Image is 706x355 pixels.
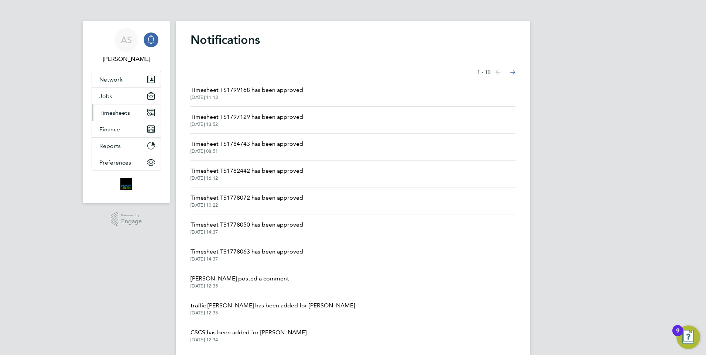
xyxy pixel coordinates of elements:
h1: Notifications [191,32,515,47]
button: Network [92,71,161,87]
span: Timesheet TS1799168 has been approved [191,86,303,94]
a: Timesheet TS1778050 has been approved[DATE] 14:37 [191,220,303,235]
span: traffic [PERSON_NAME] has been added for [PERSON_NAME] [191,301,355,310]
span: Jobs [99,93,112,100]
a: CSCS has been added for [PERSON_NAME][DATE] 12:34 [191,328,306,343]
span: Timesheet TS1778050 has been approved [191,220,303,229]
span: Engage [121,218,142,225]
button: Finance [92,121,161,137]
span: [DATE] 10:22 [191,202,303,208]
span: Timesheet TS1784743 has been approved [191,139,303,148]
span: Preferences [99,159,131,166]
a: traffic [PERSON_NAME] has been added for [PERSON_NAME][DATE] 12:35 [191,301,355,316]
a: [PERSON_NAME] posted a comment[DATE] 12:35 [191,274,289,289]
span: Timesheet TS1778063 has been approved [191,247,303,256]
a: Go to home page [92,178,161,190]
span: Timesheet TS1797129 has been approved [191,113,303,121]
span: Alex Surfleet [92,55,161,63]
span: AS [121,35,132,45]
a: AS[PERSON_NAME] [92,28,161,63]
a: Timesheet TS1778063 has been approved[DATE] 14:37 [191,247,303,262]
span: [DATE] 14:37 [191,256,303,262]
div: 9 [676,331,679,340]
span: Timesheets [99,109,130,116]
button: Jobs [92,88,161,104]
span: [DATE] 13:52 [191,121,303,127]
span: CSCS has been added for [PERSON_NAME] [191,328,306,337]
span: [DATE] 12:34 [191,337,306,343]
a: Timesheet TS1778072 has been approved[DATE] 10:22 [191,193,303,208]
span: [DATE] 16:12 [191,175,303,181]
a: Timesheet TS1799168 has been approved[DATE] 11:13 [191,86,303,100]
span: 1 - 10 [477,69,491,76]
span: Reports [99,142,121,149]
span: [DATE] 14:37 [191,229,303,235]
span: [DATE] 12:35 [191,283,289,289]
span: [PERSON_NAME] posted a comment [191,274,289,283]
button: Preferences [92,154,161,170]
nav: Main navigation [83,21,170,203]
span: Timesheet TS1782442 has been approved [191,166,303,175]
a: Timesheet TS1782442 has been approved[DATE] 16:12 [191,166,303,181]
img: bromak-logo-retina.png [120,178,132,190]
span: Finance [99,126,120,133]
nav: Select page of notifications list [477,65,515,80]
button: Reports [92,138,161,154]
button: Timesheets [92,104,161,121]
a: Powered byEngage [111,212,142,226]
button: Open Resource Center, 9 new notifications [676,325,700,349]
span: Network [99,76,123,83]
span: [DATE] 12:35 [191,310,355,316]
a: Timesheet TS1784743 has been approved[DATE] 08:51 [191,139,303,154]
span: Powered by [121,212,142,218]
span: [DATE] 08:51 [191,148,303,154]
span: [DATE] 11:13 [191,94,303,100]
a: Timesheet TS1797129 has been approved[DATE] 13:52 [191,113,303,127]
span: Timesheet TS1778072 has been approved [191,193,303,202]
